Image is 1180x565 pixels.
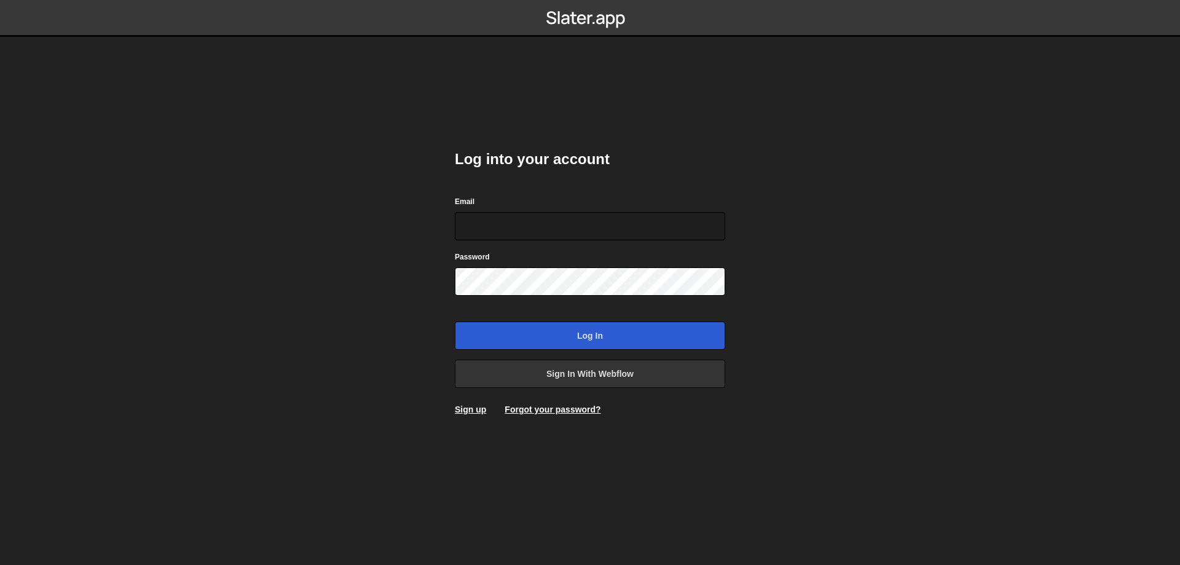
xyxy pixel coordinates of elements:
[455,251,490,263] label: Password
[455,360,725,388] a: Sign in with Webflow
[505,405,600,414] a: Forgot your password?
[455,196,474,208] label: Email
[455,322,725,350] input: Log in
[455,405,486,414] a: Sign up
[455,149,725,169] h2: Log into your account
